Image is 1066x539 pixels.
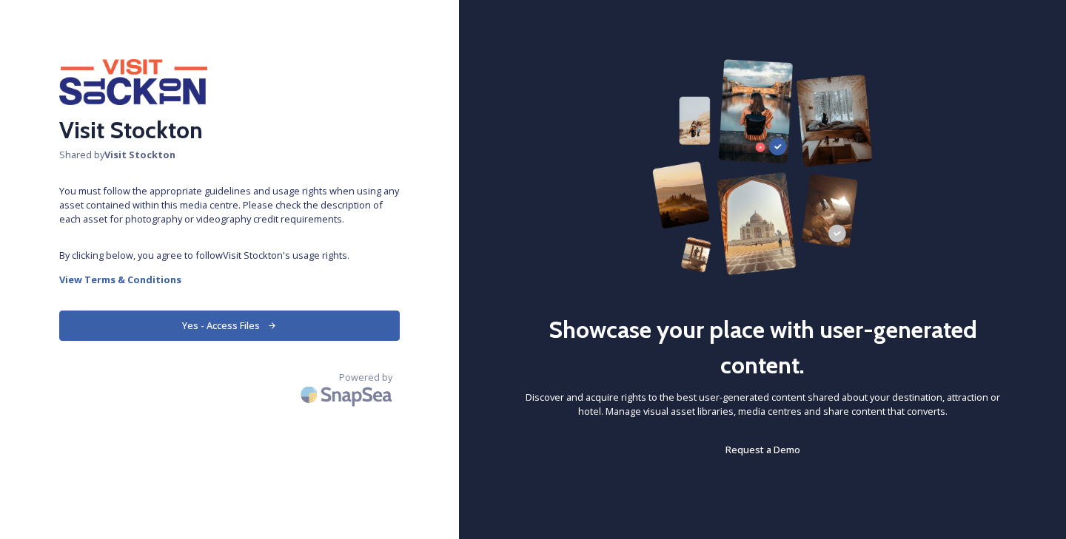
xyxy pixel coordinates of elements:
span: Discover and acquire rights to the best user-generated content shared about your destination, att... [518,390,1007,418]
strong: View Terms & Conditions [59,273,181,286]
span: By clicking below, you agree to follow Visit Stockton 's usage rights. [59,248,400,262]
img: SnapSea Logo [296,377,400,412]
img: 63b42ca75bacad526042e722_Group%20154-p-800.png [652,59,873,275]
strong: Visit Stockton [104,148,175,161]
button: Yes - Access Files [59,311,400,341]
h2: Showcase your place with user-generated content. [518,312,1007,383]
h2: Visit Stockton [59,112,400,148]
span: Shared by [59,148,400,162]
span: Powered by [339,370,392,384]
a: View Terms & Conditions [59,271,400,288]
span: You must follow the appropriate guidelines and usage rights when using any asset contained within... [59,184,400,227]
a: Request a Demo [725,441,800,458]
img: 624806164973ade2a1bc3cbcb01d28fc.png [59,59,207,105]
span: Request a Demo [725,443,800,456]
